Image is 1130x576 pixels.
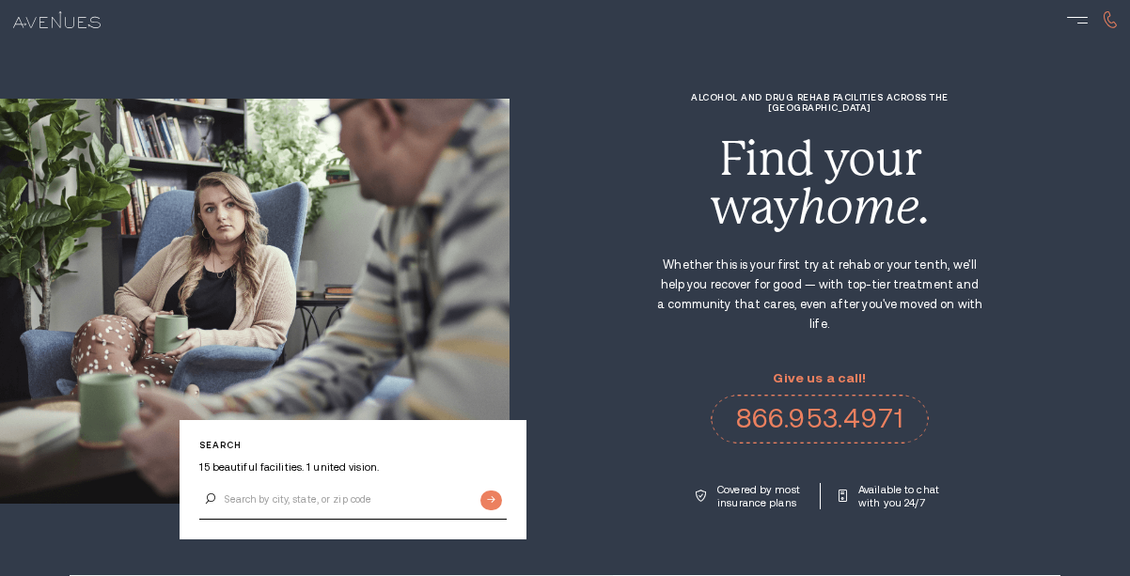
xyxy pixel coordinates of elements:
p: Give us a call! [711,371,928,385]
input: Search by city, state, or zip code [199,480,506,520]
p: Covered by most insurance plans [717,483,803,509]
input: Submit [480,490,502,510]
a: 866.953.4971 [711,395,928,444]
p: Available to chat with you 24/7 [858,483,944,509]
div: Find your way [655,135,984,230]
h1: Alcohol and Drug Rehab Facilities across the [GEOGRAPHIC_DATA] [655,92,984,113]
p: Whether this is your first try at rehab or your tenth, we'll help you recover for good — with top... [655,256,984,335]
p: 15 beautiful facilities. 1 united vision. [199,460,506,474]
a: Covered by most insurance plans [696,483,803,509]
p: Search [199,440,506,450]
i: home. [798,179,930,234]
a: Available to chat with you 24/7 [839,483,944,509]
